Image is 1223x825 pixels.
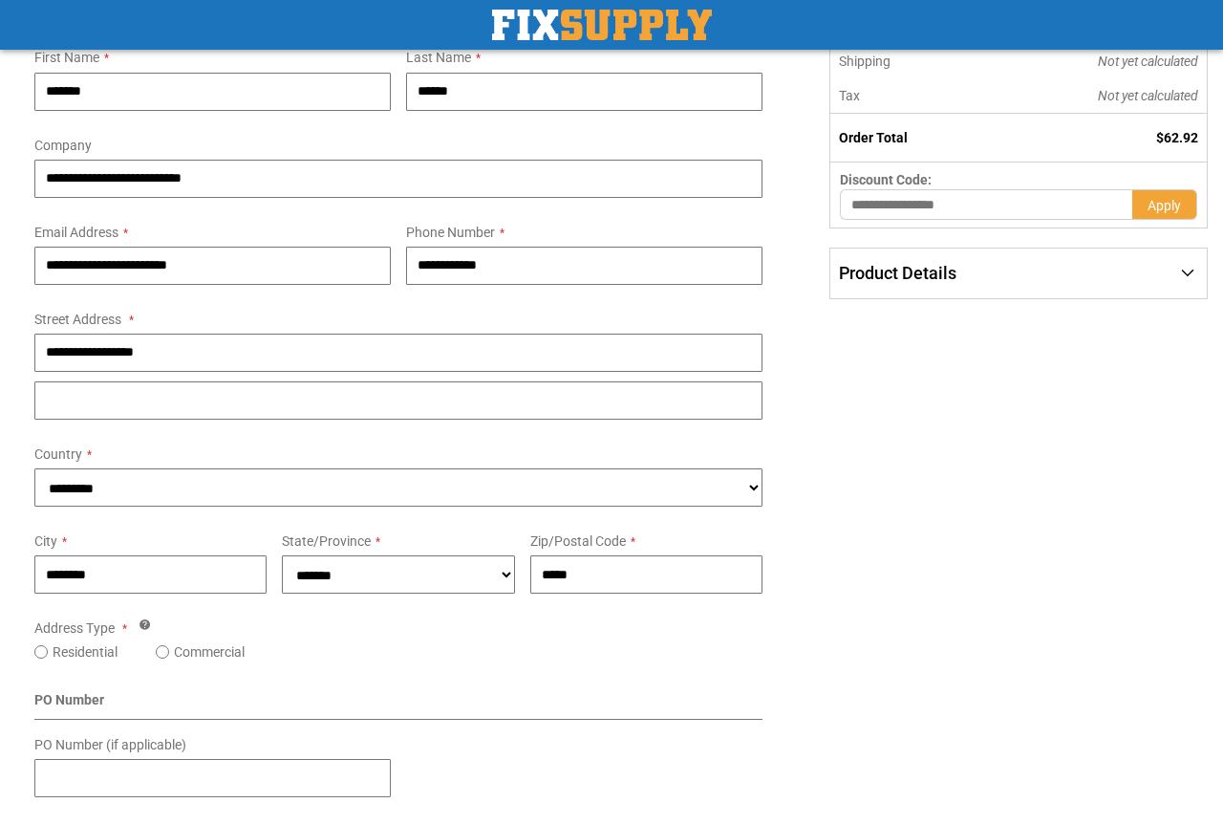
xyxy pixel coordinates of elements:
[34,312,121,327] span: Street Address
[530,533,626,549] span: Zip/Postal Code
[34,690,762,720] div: PO Number
[839,263,956,283] span: Product Details
[34,620,115,636] span: Address Type
[839,54,890,69] span: Shipping
[830,78,998,114] th: Tax
[53,642,118,662] label: Residential
[1098,88,1198,103] span: Not yet calculated
[34,138,92,153] span: Company
[174,642,245,662] label: Commercial
[1148,198,1181,213] span: Apply
[1132,189,1197,220] button: Apply
[34,446,82,462] span: Country
[34,50,99,65] span: First Name
[34,737,186,752] span: PO Number (if applicable)
[840,172,932,187] span: Discount Code:
[34,533,57,549] span: City
[406,50,471,65] span: Last Name
[406,225,495,240] span: Phone Number
[34,225,118,240] span: Email Address
[282,533,371,549] span: State/Province
[839,130,908,145] strong: Order Total
[492,10,712,40] a: store logo
[492,10,712,40] img: Fix Industrial Supply
[1156,130,1198,145] span: $62.92
[1098,54,1198,69] span: Not yet calculated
